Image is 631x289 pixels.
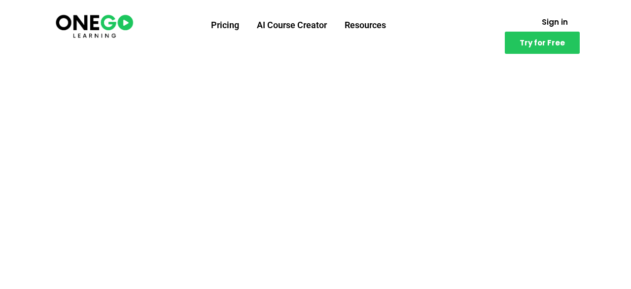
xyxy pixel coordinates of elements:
a: Try for Free [505,32,580,54]
a: Sign in [530,12,580,32]
span: Try for Free [520,39,565,46]
a: Resources [336,12,395,38]
a: AI Course Creator [248,12,336,38]
span: Sign in [542,18,568,26]
a: Pricing [202,12,248,38]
